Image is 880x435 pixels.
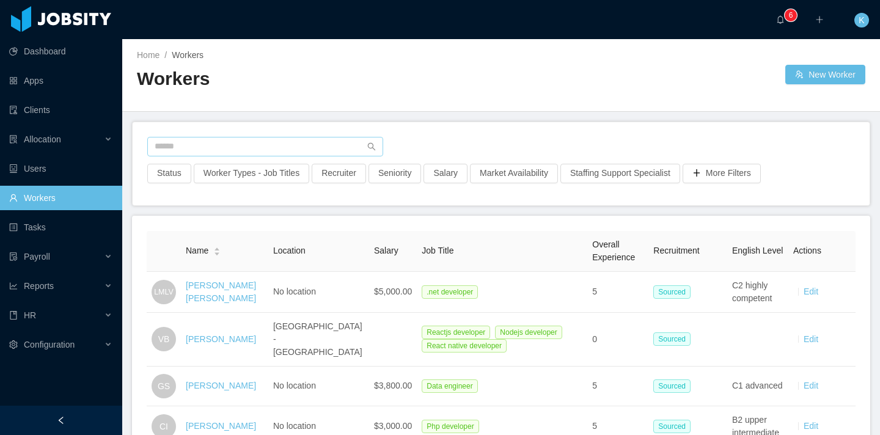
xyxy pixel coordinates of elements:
[653,287,695,296] a: Sourced
[186,334,256,344] a: [PERSON_NAME]
[9,68,112,93] a: icon: appstoreApps
[172,50,204,60] span: Workers
[147,164,191,183] button: Status
[268,367,369,406] td: No location
[422,379,477,393] span: Data engineer
[24,310,36,320] span: HR
[587,313,648,367] td: 0
[158,327,170,351] span: VB
[785,65,865,84] button: icon: usergroup-addNew Worker
[422,420,479,433] span: Php developer
[24,134,61,144] span: Allocation
[776,15,785,24] i: icon: bell
[9,340,18,349] i: icon: setting
[9,215,112,239] a: icon: profileTasks
[268,272,369,313] td: No location
[214,250,221,254] i: icon: caret-down
[653,332,691,346] span: Sourced
[789,9,793,21] p: 6
[587,272,648,313] td: 5
[804,381,818,390] a: Edit
[560,164,680,183] button: Staffing Support Specialist
[194,164,309,183] button: Worker Types - Job Titles
[470,164,558,183] button: Market Availability
[815,15,824,24] i: icon: plus
[727,367,788,406] td: C1 advanced
[495,326,562,339] span: Nodejs developer
[727,272,788,313] td: C2 highly competent
[592,239,635,262] span: Overall Experience
[785,9,797,21] sup: 6
[374,246,398,255] span: Salary
[424,164,468,183] button: Salary
[213,246,221,254] div: Sort
[268,313,369,367] td: [GEOGRAPHIC_DATA] - [GEOGRAPHIC_DATA]
[374,381,412,390] span: $3,800.00
[214,246,221,250] i: icon: caret-up
[369,164,421,183] button: Seniority
[793,246,821,255] span: Actions
[186,381,256,390] a: [PERSON_NAME]
[24,252,50,261] span: Payroll
[164,50,167,60] span: /
[367,142,376,151] i: icon: search
[653,246,699,255] span: Recruitment
[804,421,818,431] a: Edit
[186,280,256,303] a: [PERSON_NAME] [PERSON_NAME]
[653,421,695,431] a: Sourced
[653,381,695,390] a: Sourced
[653,420,691,433] span: Sourced
[422,285,478,299] span: .net developer
[653,334,695,343] a: Sourced
[422,246,453,255] span: Job Title
[9,156,112,181] a: icon: robotUsers
[859,13,864,27] span: K
[9,282,18,290] i: icon: line-chart
[683,164,761,183] button: icon: plusMore Filters
[24,340,75,349] span: Configuration
[9,311,18,320] i: icon: book
[186,244,208,257] span: Name
[154,281,174,303] span: LMLV
[312,164,366,183] button: Recruiter
[374,421,412,431] span: $3,000.00
[422,326,490,339] span: Reactjs developer
[374,287,412,296] span: $5,000.00
[804,287,818,296] a: Edit
[804,334,818,344] a: Edit
[137,50,159,60] a: Home
[137,67,501,92] h2: Workers
[422,339,507,353] span: React native developer
[273,246,306,255] span: Location
[9,98,112,122] a: icon: auditClients
[9,186,112,210] a: icon: userWorkers
[732,246,783,255] span: English Level
[24,281,54,291] span: Reports
[158,374,170,398] span: GS
[653,379,691,393] span: Sourced
[9,252,18,261] i: icon: file-protect
[653,285,691,299] span: Sourced
[9,135,18,144] i: icon: solution
[587,367,648,406] td: 5
[9,39,112,64] a: icon: pie-chartDashboard
[186,421,256,431] a: [PERSON_NAME]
